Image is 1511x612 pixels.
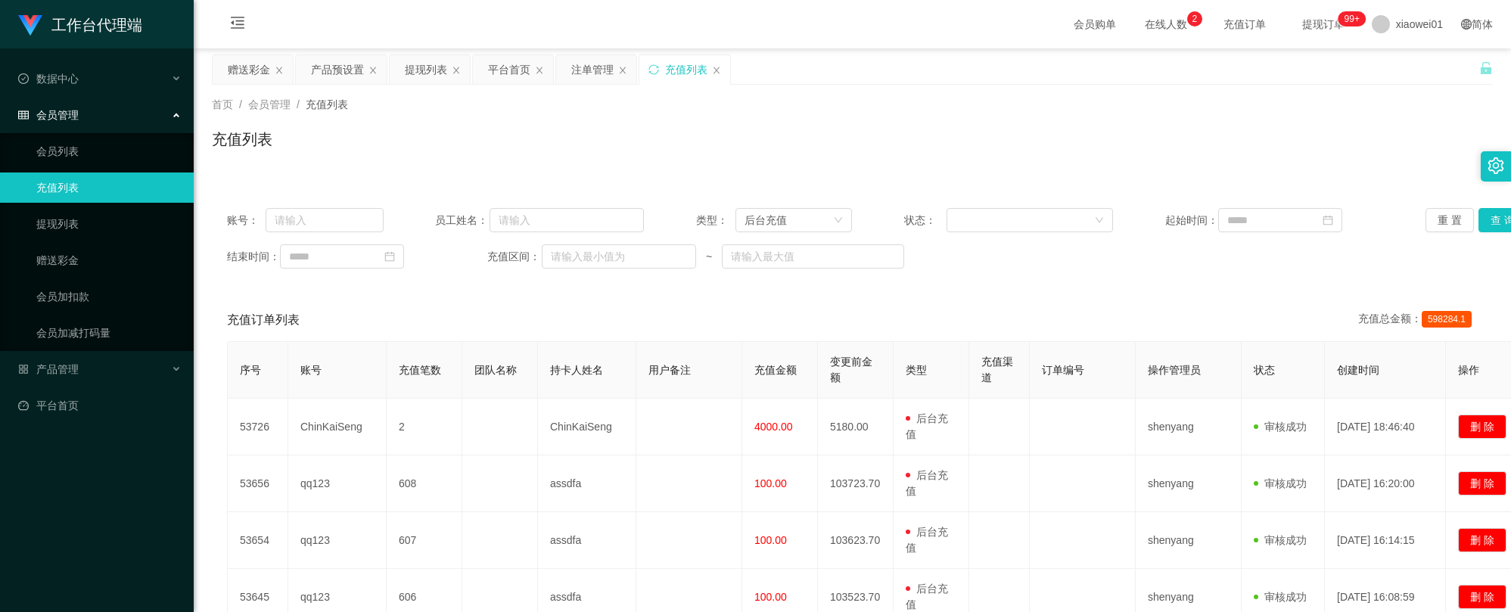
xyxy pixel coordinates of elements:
[696,249,723,265] span: ~
[1323,215,1333,225] i: 图标: calendar
[1426,208,1474,232] button: 重 置
[36,172,182,203] a: 充值列表
[487,249,542,265] span: 充值区间：
[1461,19,1472,30] i: 图标: global
[696,213,735,228] span: 类型：
[227,311,300,329] span: 充值订单列表
[745,209,787,231] div: 后台充值
[1136,399,1242,455] td: shenyang
[1216,19,1273,30] span: 充值订单
[435,213,490,228] span: 员工姓名：
[18,18,142,30] a: 工作台代理端
[452,66,461,75] i: 图标: close
[906,412,948,440] span: 后台充值
[228,455,288,512] td: 53656
[1187,11,1202,26] sup: 2
[1458,364,1479,376] span: 操作
[1488,157,1504,174] i: 图标: setting
[906,582,948,610] span: 后台充值
[1165,213,1218,228] span: 起始时间：
[228,55,270,84] div: 赠送彩金
[754,364,797,376] span: 充值金额
[818,455,894,512] td: 103723.70
[227,249,280,265] span: 结束时间：
[212,98,233,110] span: 首页
[542,244,696,269] input: 请输入最小值为
[405,55,447,84] div: 提现列表
[618,66,627,75] i: 图标: close
[212,128,272,151] h1: 充值列表
[754,477,787,489] span: 100.00
[387,455,462,512] td: 608
[1192,11,1197,26] p: 2
[212,1,263,49] i: 图标: menu-fold
[648,64,659,75] i: 图标: sync
[18,363,79,375] span: 产品管理
[1042,364,1084,376] span: 订单编号
[474,364,517,376] span: 团队名称
[36,136,182,166] a: 会员列表
[248,98,291,110] span: 会员管理
[36,318,182,348] a: 会员加减打码量
[1458,415,1506,439] button: 删 除
[1337,364,1379,376] span: 创建时间
[722,244,904,269] input: 请输入最大值
[665,55,707,84] div: 充值列表
[981,356,1013,384] span: 充值渠道
[818,512,894,569] td: 103623.70
[1148,364,1201,376] span: 操作管理员
[311,55,364,84] div: 产品预设置
[906,469,948,497] span: 后台充值
[1254,534,1307,546] span: 审核成功
[538,399,636,455] td: ChinKaiSeng
[288,512,387,569] td: qq123
[1458,528,1506,552] button: 删 除
[384,251,395,262] i: 图标: calendar
[1338,11,1366,26] sup: 1192
[754,534,787,546] span: 100.00
[18,73,29,84] i: 图标: check-circle-o
[1095,216,1104,226] i: 图标: down
[538,455,636,512] td: assdfa
[1295,19,1352,30] span: 提现订单
[488,55,530,84] div: 平台首页
[1422,311,1472,328] span: 598284.1
[387,512,462,569] td: 607
[712,66,721,75] i: 图标: close
[18,15,42,36] img: logo.9652507e.png
[1254,364,1275,376] span: 状态
[300,364,322,376] span: 账号
[36,245,182,275] a: 赠送彩金
[266,208,384,232] input: 请输入
[535,66,544,75] i: 图标: close
[18,73,79,85] span: 数据中心
[1358,311,1478,329] div: 充值总金额：
[288,399,387,455] td: ChinKaiSeng
[239,98,242,110] span: /
[36,209,182,239] a: 提现列表
[490,208,644,232] input: 请输入
[227,213,266,228] span: 账号：
[297,98,300,110] span: /
[1254,591,1307,603] span: 审核成功
[1137,19,1195,30] span: 在线人数
[399,364,441,376] span: 充值笔数
[754,421,793,433] span: 4000.00
[538,512,636,569] td: assdfa
[904,213,947,228] span: 状态：
[1325,455,1446,512] td: [DATE] 16:20:00
[830,356,872,384] span: 变更前金额
[906,526,948,554] span: 后台充值
[1136,512,1242,569] td: shenyang
[571,55,614,84] div: 注单管理
[228,512,288,569] td: 53654
[51,1,142,49] h1: 工作台代理端
[228,399,288,455] td: 53726
[275,66,284,75] i: 图标: close
[368,66,378,75] i: 图标: close
[306,98,348,110] span: 充值列表
[1479,61,1493,75] i: 图标: unlock
[1254,477,1307,489] span: 审核成功
[240,364,261,376] span: 序号
[387,399,462,455] td: 2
